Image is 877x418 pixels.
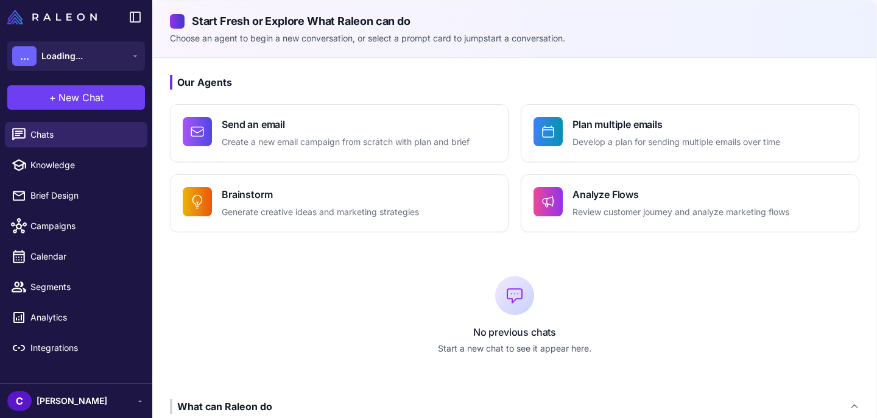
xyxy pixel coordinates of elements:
[572,205,789,219] p: Review customer journey and analyze marketing flows
[170,104,509,162] button: Send an emailCreate a new email campaign from scratch with plan and brief
[49,90,56,105] span: +
[222,117,470,132] h4: Send an email
[170,325,859,339] p: No previous chats
[30,250,138,263] span: Calendar
[30,219,138,233] span: Campaigns
[5,274,147,300] a: Segments
[521,104,859,162] button: Plan multiple emailsDevelop a plan for sending multiple emails over time
[7,41,145,71] button: ...Loading...
[5,183,147,208] a: Brief Design
[170,13,859,29] h2: Start Fresh or Explore What Raleon can do
[5,305,147,330] a: Analytics
[7,10,97,24] img: Raleon Logo
[12,46,37,66] div: ...
[30,189,138,202] span: Brief Design
[170,75,859,90] h3: Our Agents
[7,85,145,110] button: +New Chat
[170,342,859,355] p: Start a new chat to see it appear here.
[5,152,147,178] a: Knowledge
[41,49,83,63] span: Loading...
[5,213,147,239] a: Campaigns
[58,90,104,105] span: New Chat
[572,117,780,132] h4: Plan multiple emails
[30,128,138,141] span: Chats
[170,174,509,232] button: BrainstormGenerate creative ideas and marketing strategies
[30,341,138,355] span: Integrations
[222,205,419,219] p: Generate creative ideas and marketing strategies
[170,32,859,45] p: Choose an agent to begin a new conversation, or select a prompt card to jumpstart a conversation.
[222,187,419,202] h4: Brainstorm
[572,187,789,202] h4: Analyze Flows
[170,399,272,414] div: What can Raleon do
[7,391,32,411] div: C
[5,335,147,361] a: Integrations
[5,244,147,269] a: Calendar
[37,394,107,408] span: [PERSON_NAME]
[222,135,470,149] p: Create a new email campaign from scratch with plan and brief
[7,10,102,24] a: Raleon Logo
[521,174,859,232] button: Analyze FlowsReview customer journey and analyze marketing flows
[572,135,780,149] p: Develop a plan for sending multiple emails over time
[5,122,147,147] a: Chats
[30,311,138,324] span: Analytics
[30,158,138,172] span: Knowledge
[30,280,138,294] span: Segments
